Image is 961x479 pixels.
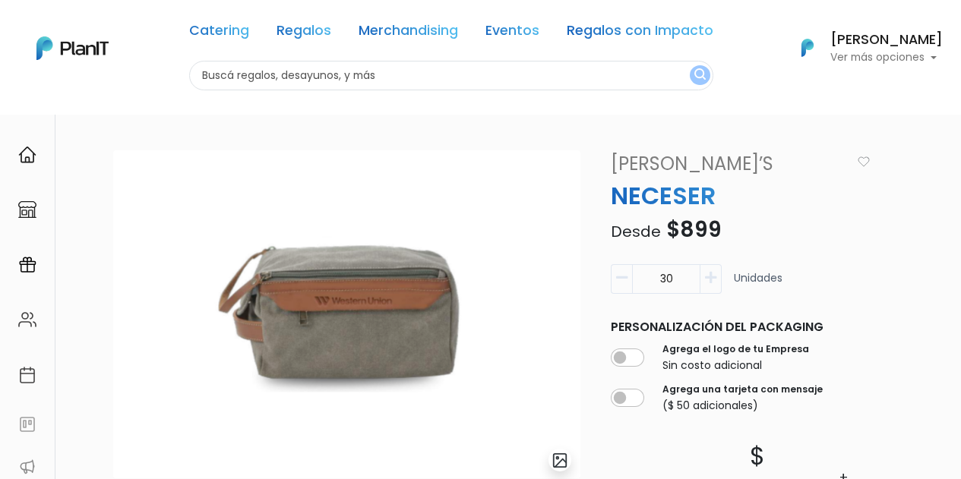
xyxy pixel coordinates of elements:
label: Agrega una tarjeta con mensaje [662,383,823,396]
a: Regalos con Impacto [567,24,713,43]
img: PlanIt Logo [36,36,109,60]
a: Eventos [485,24,539,43]
img: gallery-light [552,452,569,469]
img: people-662611757002400ad9ed0e3c099ab2801c6687ba6c219adb57efc949bc21e19d.svg [18,310,36,329]
h6: [PERSON_NAME] [830,33,943,47]
p: NECESER [602,178,879,214]
button: PlanIt Logo [PERSON_NAME] Ver más opciones [782,28,943,68]
span: Desde [611,221,661,242]
p: ($ 50 adicionales) [662,398,823,414]
img: home-e721727adea9d79c4d83392d1f703f7f8bce08238fde08b1acbfd93340b81755.svg [18,146,36,164]
img: PlanIt Logo [791,31,824,65]
a: Merchandising [359,24,458,43]
img: calendar-87d922413cdce8b2cf7b7f5f62616a5cf9e4887200fb71536465627b3292af00.svg [18,366,36,384]
img: partners-52edf745621dab592f3b2c58e3bca9d71375a7ef29c3b500c9f145b62cc070d4.svg [18,458,36,476]
input: Buscá regalos, desayunos, y más [189,61,713,90]
a: Catering [189,24,249,43]
p: Sin costo adicional [662,358,809,373]
img: feedback-78b5a0c8f98aac82b08bfc38622c3050aee476f2c9584af64705fc4e61158814.svg [18,415,36,433]
img: marketplace-4ceaa7011d94191e9ded77b95e3339b90024bf715f7c57f8cf31f2d8c509eaba.svg [18,200,36,219]
a: Regalos [277,24,331,43]
a: [PERSON_NAME]’s [602,150,856,178]
p: Ver más opciones [830,52,943,63]
img: campaigns-02234683943229c281be62815700db0a1741e53638e28bf9629b52c665b00959.svg [18,256,36,274]
img: search_button-432b6d5273f82d61273b3651a40e1bd1b912527efae98b1b7a1b2c0702e16a8d.svg [694,68,706,83]
label: Agrega el logo de tu Empresa [662,342,809,356]
p: Unidades [734,270,782,300]
img: heart_icon [858,156,870,167]
p: Personalización del packaging [611,318,870,336]
img: Dise%C3%B1o_sin_t%C3%ADtulo__37_.png [113,150,580,478]
span: $899 [666,215,722,244]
